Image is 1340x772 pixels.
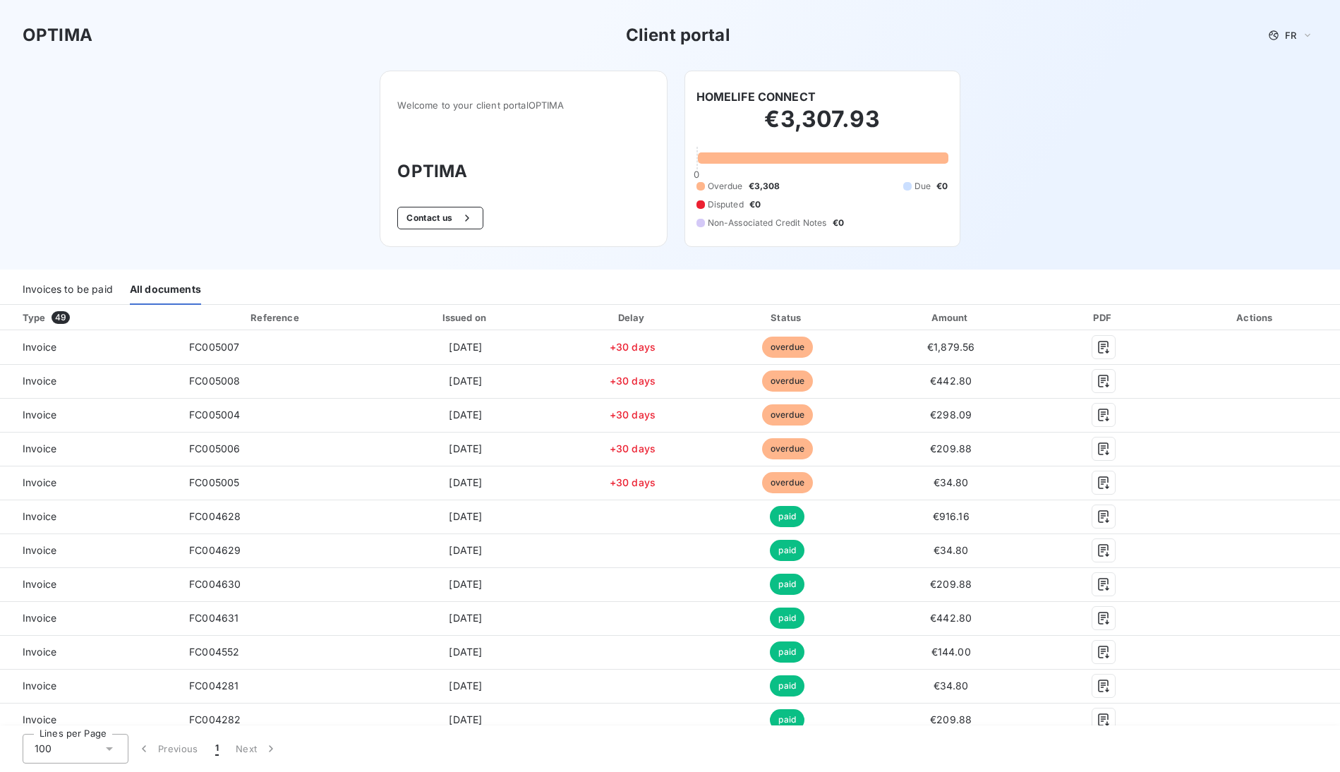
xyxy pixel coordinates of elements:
span: overdue [762,337,813,358]
span: FC004281 [189,680,239,692]
span: €34.80 [934,476,969,488]
span: 49 [52,311,70,324]
span: FR [1285,30,1296,41]
span: €0 [749,198,761,211]
span: paid [770,608,804,629]
span: overdue [762,438,813,459]
button: Contact us [397,207,483,229]
div: Invoices to be paid [23,275,113,305]
span: [DATE] [449,442,482,454]
span: [DATE] [449,713,482,725]
span: FC005006 [189,442,240,454]
span: €34.80 [934,544,969,556]
span: FC005008 [189,375,240,387]
button: 1 [207,734,227,764]
span: €209.88 [930,578,972,590]
span: Invoice [11,679,167,693]
button: Previous [128,734,207,764]
div: Issued on [378,310,554,325]
span: FC005005 [189,476,239,488]
span: Invoice [11,340,167,354]
span: FC004629 [189,544,241,556]
div: Reference [251,312,298,323]
div: Type [14,310,175,325]
span: €298.09 [930,409,972,421]
span: +30 days [610,442,656,454]
span: €0 [833,217,844,229]
div: Actions [1175,310,1337,325]
span: Due [915,180,931,193]
div: Amount [869,310,1033,325]
span: FC004282 [189,713,241,725]
span: [DATE] [449,578,482,590]
span: Invoice [11,713,167,727]
span: 100 [35,742,52,756]
span: overdue [762,404,813,426]
span: €0 [936,180,948,193]
span: [DATE] [449,612,482,624]
span: Welcome to your client portal OPTIMA [397,99,649,111]
span: €916.16 [933,510,970,522]
span: paid [770,574,804,595]
h3: Client portal [626,23,730,48]
span: overdue [762,370,813,392]
span: 1 [215,742,219,756]
span: [DATE] [449,375,482,387]
span: paid [770,675,804,696]
span: Invoice [11,374,167,388]
span: paid [770,641,804,663]
span: €34.80 [934,680,969,692]
span: €1,879.56 [927,341,974,353]
span: Invoice [11,442,167,456]
span: Invoice [11,645,167,659]
span: Non-Associated Credit Notes [708,217,827,229]
span: Overdue [708,180,743,193]
h2: €3,307.93 [696,105,948,147]
span: Disputed [708,198,744,211]
span: Invoice [11,577,167,591]
span: Invoice [11,509,167,524]
span: [DATE] [449,680,482,692]
span: €442.80 [930,375,972,387]
span: 0 [694,169,699,180]
span: FC004628 [189,510,241,522]
div: Delay [560,310,706,325]
span: Invoice [11,611,167,625]
span: [DATE] [449,341,482,353]
span: +30 days [610,375,656,387]
span: [DATE] [449,544,482,556]
span: paid [770,709,804,730]
span: FC004631 [189,612,239,624]
span: [DATE] [449,510,482,522]
span: Invoice [11,476,167,490]
span: €209.88 [930,442,972,454]
div: All documents [130,275,201,305]
span: €442.80 [930,612,972,624]
span: Invoice [11,408,167,422]
span: overdue [762,472,813,493]
div: PDF [1039,310,1169,325]
span: Invoice [11,543,167,557]
span: FC004630 [189,578,241,590]
span: [DATE] [449,476,482,488]
span: FC004552 [189,646,239,658]
span: FC005007 [189,341,239,353]
span: +30 days [610,409,656,421]
span: +30 days [610,341,656,353]
h3: OPTIMA [23,23,92,48]
button: Next [227,734,286,764]
span: €209.88 [930,713,972,725]
span: €3,308 [749,180,780,193]
div: Status [711,310,864,325]
h3: OPTIMA [397,159,649,184]
span: FC005004 [189,409,240,421]
span: [DATE] [449,409,482,421]
span: +30 days [610,476,656,488]
span: paid [770,540,804,561]
span: €144.00 [931,646,971,658]
h6: HOMELIFE CONNECT [696,88,816,105]
span: paid [770,506,804,527]
span: [DATE] [449,646,482,658]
